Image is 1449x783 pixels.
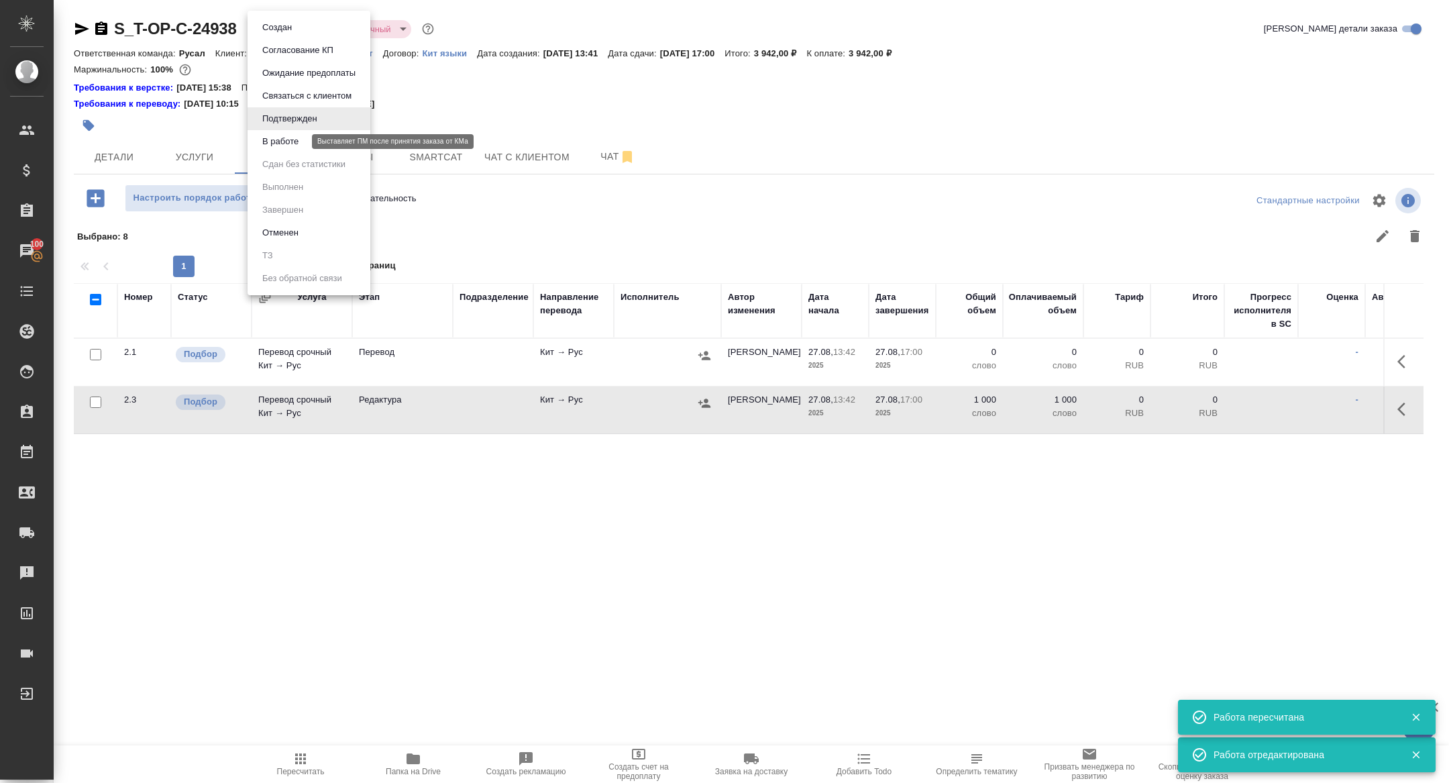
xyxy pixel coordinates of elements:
button: Закрыть [1402,749,1430,761]
button: В работе [258,134,303,149]
button: Связаться с клиентом [258,89,356,103]
button: Сдан без статистики [258,157,350,172]
button: Без обратной связи [258,271,346,286]
button: Завершен [258,203,307,217]
button: Ожидание предоплаты [258,66,360,81]
button: Выполнен [258,180,307,195]
button: Закрыть [1402,711,1430,723]
button: Отменен [258,225,303,240]
div: Работа отредактирована [1214,748,1391,762]
button: Подтвержден [258,111,321,126]
button: Создан [258,20,296,35]
div: Работа пересчитана [1214,711,1391,724]
button: ТЗ [258,248,277,263]
button: Согласование КП [258,43,337,58]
